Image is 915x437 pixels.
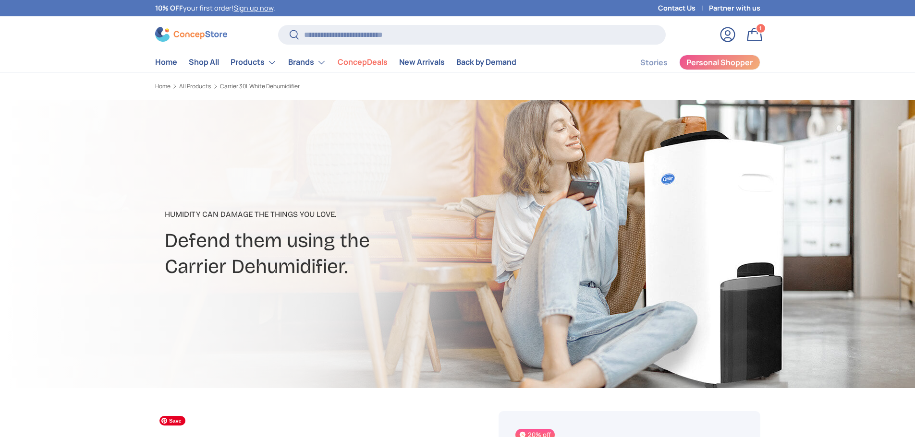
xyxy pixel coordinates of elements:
summary: Brands [282,53,332,72]
a: Contact Us [658,3,709,13]
a: Back by Demand [456,53,516,71]
strong: 10% OFF [155,3,183,12]
summary: Products [225,53,282,72]
nav: Secondary [617,53,760,72]
a: All Products [179,83,211,89]
span: Personal Shopper [686,59,753,66]
a: Personal Shopper [679,55,760,70]
a: Partner with us [709,3,760,13]
a: Carrier 30L White Dehumidifier [220,83,300,89]
p: Humidity can damage the things you love. [165,209,534,220]
nav: Breadcrumbs [155,82,476,91]
a: Brands [288,53,326,72]
img: ConcepStore [155,27,227,42]
a: New Arrivals [399,53,445,71]
a: Sign up now [234,3,273,12]
a: Home [155,53,177,71]
span: 1 [759,24,762,32]
span: Save [159,416,185,425]
a: Shop All [189,53,219,71]
nav: Primary [155,53,516,72]
a: ConcepDeals [338,53,388,71]
h2: Defend them using the Carrier Dehumidifier. [165,228,534,280]
a: Stories [640,53,668,72]
a: Products [231,53,277,72]
a: Home [155,83,171,89]
p: your first order! . [155,3,275,13]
